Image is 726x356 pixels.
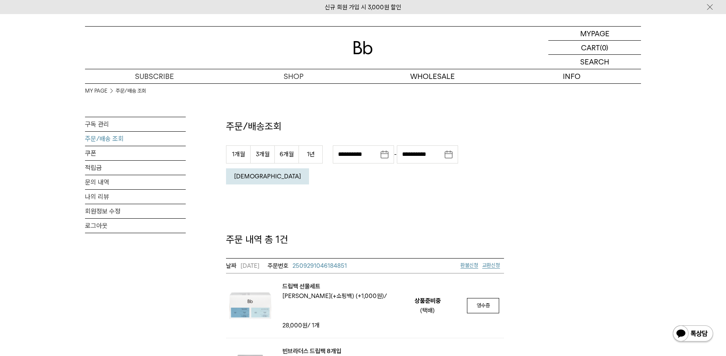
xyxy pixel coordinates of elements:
p: SEARCH [580,55,609,69]
p: 주문/배송조회 [226,120,504,133]
div: - [333,145,458,164]
a: 회원정보 수정 [85,204,186,218]
td: / 1개 [282,321,351,330]
a: 빈브라더스 드립백 8개입 [282,346,341,356]
a: 주문/배송 조회 [116,87,146,95]
p: WHOLESALE [363,69,502,83]
span: 교환신청 [482,262,500,268]
a: CART (0) [548,41,641,55]
div: (택배) [420,306,435,315]
p: CART [581,41,600,54]
p: MYPAGE [580,27,610,40]
button: [DEMOGRAPHIC_DATA] [226,168,309,184]
a: 영수증 [467,298,499,313]
a: SHOP [224,69,363,83]
a: 문의 내역 [85,175,186,189]
button: 1개월 [226,145,250,164]
span: [PERSON_NAME](+쇼핑백) (+1,000원) [282,292,387,300]
a: MY PAGE [85,87,108,95]
img: 로고 [353,41,373,54]
a: 나의 리뷰 [85,190,186,204]
a: SUBSCRIBE [85,69,224,83]
span: 2509291046184851 [292,262,347,269]
a: 드립백 선물세트 [282,281,387,291]
span: 환불신청 [460,262,478,268]
a: 구독 관리 [85,117,186,131]
a: 쿠폰 [85,146,186,160]
a: 신규 회원 가입 시 3,000원 할인 [325,4,401,11]
button: 3개월 [250,145,274,164]
a: 적립금 [85,161,186,175]
button: 1년 [299,145,323,164]
p: (0) [600,41,608,54]
button: 6개월 [274,145,299,164]
p: INFO [502,69,641,83]
a: 로그아웃 [85,219,186,233]
em: [DEMOGRAPHIC_DATA] [234,173,301,180]
strong: 28,000원 [282,322,307,329]
em: [DATE] [226,261,259,271]
a: 2509291046184851 [268,261,347,271]
a: MYPAGE [548,27,641,41]
a: 환불신청 [460,262,478,269]
em: 상품준비중 [415,296,441,306]
a: 교환신청 [482,262,500,269]
a: 주문/배송 조회 [85,132,186,146]
span: 영수증 [477,302,490,308]
p: 주문 내역 총 1건 [226,233,504,246]
img: 카카오톡 채널 1:1 채팅 버튼 [672,325,714,344]
img: 드립백 선물세트 [226,281,274,330]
